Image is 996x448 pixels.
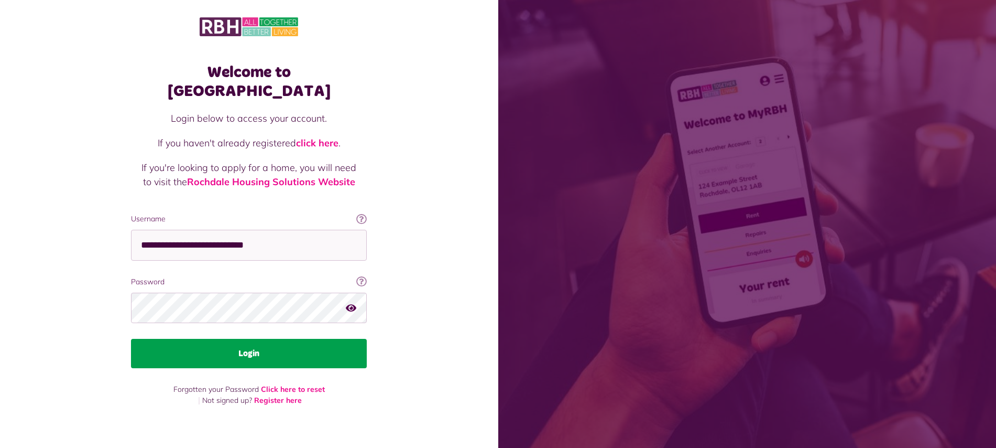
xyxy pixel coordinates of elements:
[202,396,252,405] span: Not signed up?
[173,385,259,394] span: Forgotten your Password
[131,63,367,101] h1: Welcome to [GEOGRAPHIC_DATA]
[131,276,367,287] label: Password
[141,111,356,125] p: Login below to access your account.
[141,161,356,189] p: If you're looking to apply for a home, you will need to visit the
[187,176,355,188] a: Rochdale Housing Solutions Website
[200,16,298,38] img: MyRBH
[261,385,325,394] a: Click here to reset
[141,136,356,150] p: If you haven't already registered .
[254,396,302,405] a: Register here
[296,137,338,149] a: click here
[131,214,367,225] label: Username
[131,339,367,368] button: Login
